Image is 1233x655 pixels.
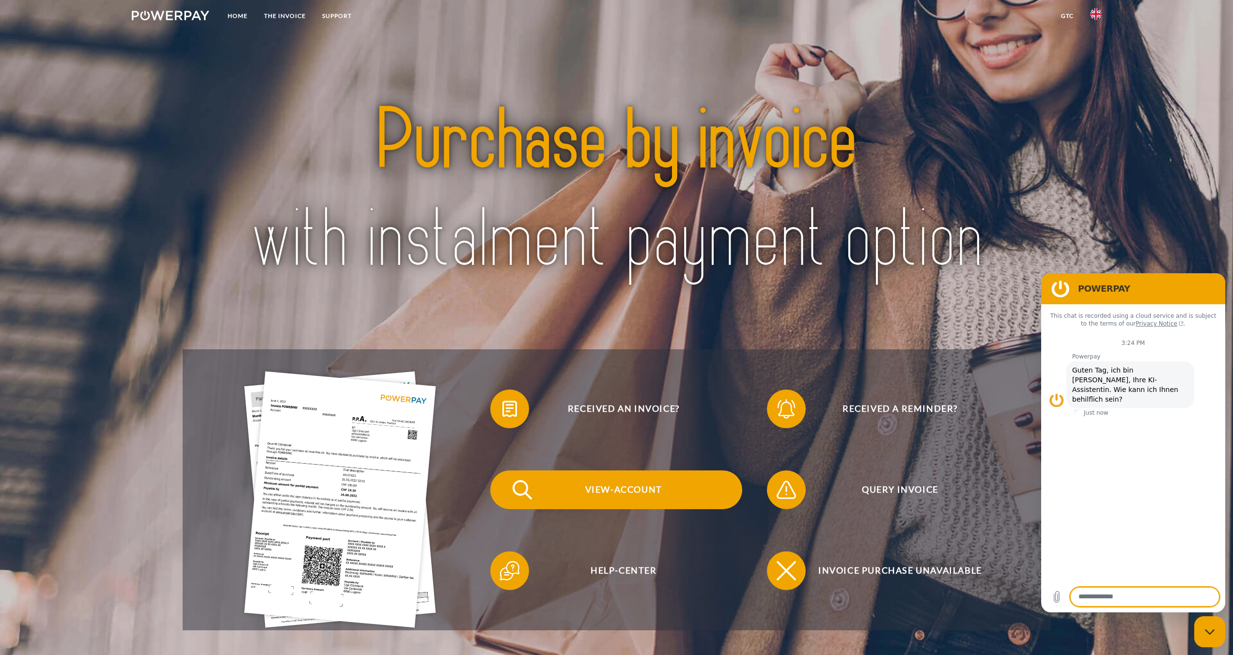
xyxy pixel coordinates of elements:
img: single_invoice_powerpay_en.jpg [244,371,436,627]
span: Invoice purchase unavailable [781,551,1019,590]
span: Query Invoice [781,470,1019,509]
span: Received a reminder? [781,390,1019,428]
a: GTC [1053,7,1082,25]
img: qb_bill.svg [498,397,522,421]
span: View-Account [505,470,742,509]
a: Support [314,7,360,25]
button: View-Account [490,470,742,509]
span: Received an invoice? [505,390,742,428]
button: Invoice purchase unavailable [767,551,1019,590]
button: Query Invoice [767,470,1019,509]
img: qb_bell.svg [774,397,798,421]
a: Home [219,7,256,25]
img: qb_help.svg [498,559,522,583]
a: THE INVOICE [256,7,314,25]
img: qb_search.svg [510,478,534,502]
button: Received a reminder? [767,390,1019,428]
span: Help-Center [505,551,742,590]
img: logo-powerpay-white.svg [132,11,210,20]
iframe: Button to launch messaging window, conversation in progress [1194,616,1225,647]
img: title-powerpay_en.svg [233,65,1000,315]
iframe: Messaging window [1041,273,1225,612]
button: Received an invoice? [490,390,742,428]
button: Help-Center [490,551,742,590]
img: qb_warning.svg [774,478,798,502]
img: en [1090,8,1102,20]
img: qb_close.svg [774,559,798,583]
